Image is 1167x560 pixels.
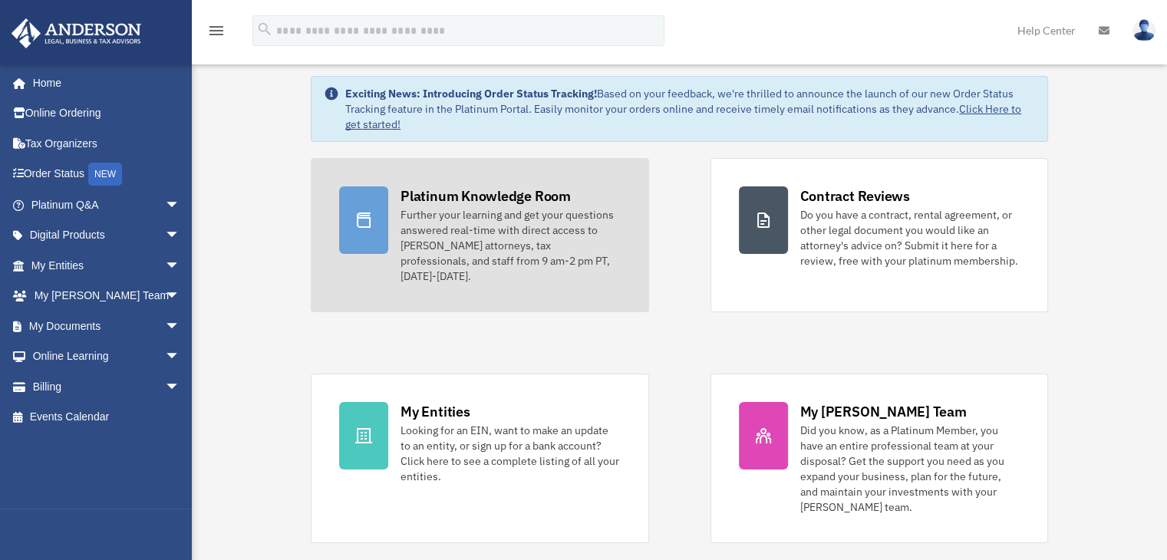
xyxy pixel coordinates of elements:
div: Platinum Knowledge Room [401,186,571,206]
a: Online Learningarrow_drop_down [11,341,203,372]
a: My Documentsarrow_drop_down [11,311,203,341]
a: My Entitiesarrow_drop_down [11,250,203,281]
a: Order StatusNEW [11,159,203,190]
i: search [256,21,273,38]
span: arrow_drop_down [165,250,196,282]
div: Based on your feedback, we're thrilled to announce the launch of our new Order Status Tracking fe... [345,86,1035,132]
div: My [PERSON_NAME] Team [800,402,967,421]
div: Further your learning and get your questions answered real-time with direct access to [PERSON_NAM... [401,207,620,284]
div: NEW [88,163,122,186]
a: Events Calendar [11,402,203,433]
a: Online Ordering [11,98,203,129]
img: User Pic [1132,19,1155,41]
span: arrow_drop_down [165,341,196,373]
a: Digital Productsarrow_drop_down [11,220,203,251]
span: arrow_drop_down [165,189,196,221]
strong: Exciting News: Introducing Order Status Tracking! [345,87,597,100]
a: menu [207,27,226,40]
a: My [PERSON_NAME] Team Did you know, as a Platinum Member, you have an entire professional team at... [710,374,1048,543]
span: arrow_drop_down [165,311,196,342]
div: My Entities [401,402,470,421]
a: Home [11,68,196,98]
a: Platinum Knowledge Room Further your learning and get your questions answered real-time with dire... [311,158,648,312]
a: Platinum Q&Aarrow_drop_down [11,189,203,220]
a: Tax Organizers [11,128,203,159]
i: menu [207,21,226,40]
span: arrow_drop_down [165,281,196,312]
div: Looking for an EIN, want to make an update to an entity, or sign up for a bank account? Click her... [401,423,620,484]
div: Did you know, as a Platinum Member, you have an entire professional team at your disposal? Get th... [800,423,1020,515]
div: Contract Reviews [800,186,910,206]
span: arrow_drop_down [165,220,196,252]
span: arrow_drop_down [165,371,196,403]
img: Anderson Advisors Platinum Portal [7,18,146,48]
a: Billingarrow_drop_down [11,371,203,402]
a: My [PERSON_NAME] Teamarrow_drop_down [11,281,203,311]
a: Click Here to get started! [345,102,1021,131]
a: Contract Reviews Do you have a contract, rental agreement, or other legal document you would like... [710,158,1048,312]
div: Do you have a contract, rental agreement, or other legal document you would like an attorney's ad... [800,207,1020,268]
a: My Entities Looking for an EIN, want to make an update to an entity, or sign up for a bank accoun... [311,374,648,543]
